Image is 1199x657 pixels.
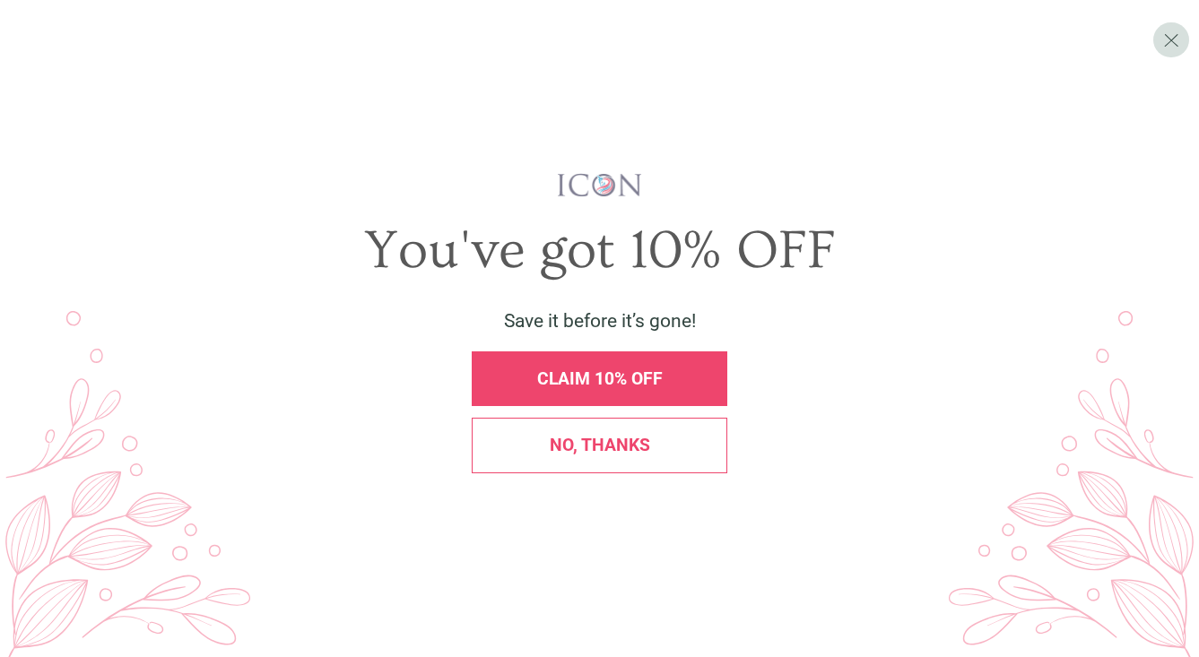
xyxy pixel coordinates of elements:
span: No, thanks [550,435,650,455]
img: iconwallstickersl_1754656298800.png [555,172,644,198]
span: CLAIM 10% OFF [537,368,663,389]
span: X [1163,28,1179,51]
span: You've got 10% OFF [364,220,836,281]
span: Save it before it’s gone! [504,310,696,332]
